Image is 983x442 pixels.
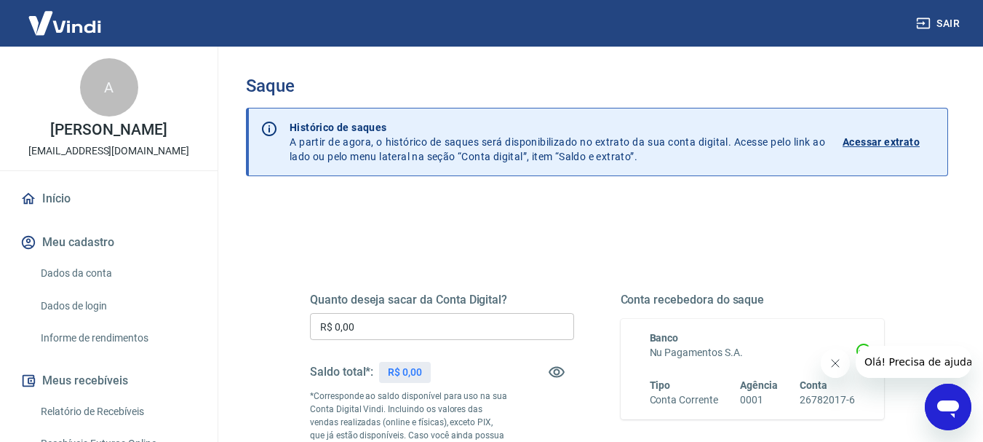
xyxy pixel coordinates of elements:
iframe: Botão para abrir a janela de mensagens [925,384,971,430]
p: R$ 0,00 [388,365,422,380]
a: Dados da conta [35,259,200,288]
h6: Conta Corrente [650,392,718,408]
span: Banco [650,332,679,344]
button: Meu cadastro [17,226,200,259]
h6: 0001 [740,392,778,408]
span: Agência [740,379,778,391]
p: [EMAIL_ADDRESS][DOMAIN_NAME] [28,143,189,159]
button: Meus recebíveis [17,365,200,397]
h5: Saldo total*: [310,365,373,379]
h6: Nu Pagamentos S.A. [650,345,856,360]
h6: 26782017-6 [800,392,855,408]
a: Informe de rendimentos [35,323,200,353]
p: Histórico de saques [290,120,825,135]
a: Relatório de Recebíveis [35,397,200,427]
h5: Conta recebedora do saque [621,293,885,307]
a: Dados de login [35,291,200,321]
span: Tipo [650,379,671,391]
button: Sair [913,10,966,37]
h3: Saque [246,76,948,96]
a: Início [17,183,200,215]
p: [PERSON_NAME] [50,122,167,138]
div: A [80,58,138,117]
p: Acessar extrato [843,135,920,149]
span: Olá! Precisa de ajuda? [9,10,122,22]
a: Acessar extrato [843,120,936,164]
iframe: Mensagem da empresa [856,346,971,378]
h5: Quanto deseja sacar da Conta Digital? [310,293,574,307]
iframe: Fechar mensagem [821,349,850,378]
span: Conta [800,379,827,391]
p: A partir de agora, o histórico de saques será disponibilizado no extrato da sua conta digital. Ac... [290,120,825,164]
img: Vindi [17,1,112,45]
